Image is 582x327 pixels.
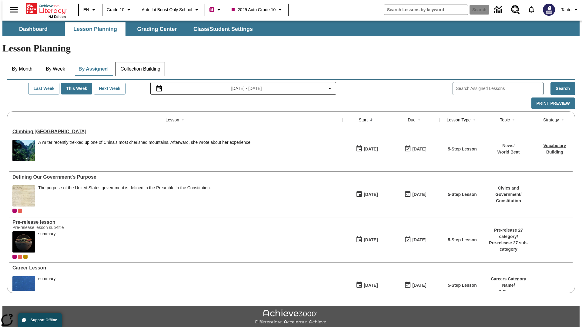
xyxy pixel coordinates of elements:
div: Home [26,2,66,18]
span: Current Class [12,209,17,213]
button: Last Week [28,83,59,94]
img: 6000 stone steps to climb Mount Tai in Chinese countryside [12,140,35,161]
div: SubNavbar [2,22,258,36]
button: By Week [40,62,71,76]
div: Career Lesson [12,265,339,271]
div: The purpose of the United States government is defined in the Preamble to the Constitution. [38,185,211,190]
button: Search [550,82,575,95]
button: By Assigned [74,62,112,76]
span: summary [38,231,56,253]
div: Lesson Type [447,117,470,123]
button: Select the date range menu item [153,85,334,92]
div: Topic [500,117,510,123]
a: Home [26,3,66,15]
div: [DATE] [364,191,378,198]
div: Current Class [12,255,17,259]
div: OL 2025 Auto Grade 11 [18,255,22,259]
button: 01/22/25: First time the lesson was available [354,234,380,246]
div: [DATE] [364,282,378,289]
a: Career Lesson, Lessons [12,265,339,271]
div: The purpose of the United States government is defined in the Preamble to the Constitution. [38,185,211,206]
span: Support Offline [31,318,57,322]
div: Lesson [166,117,179,123]
div: New 2025 class [23,255,28,259]
button: Sort [559,116,566,124]
button: Sort [368,116,375,124]
div: A writer recently trekked up one of China's most cherished mountains. Afterward, she wrote about ... [38,140,252,145]
div: OL 2025 Auto Grade 11 [18,209,22,213]
button: Collection Building [115,62,165,76]
button: Print Preview [531,97,575,109]
button: Class/Student Settings [189,22,258,36]
div: [DATE] [412,145,426,153]
input: Search Assigned Lessons [456,84,543,93]
p: Constitution [488,198,529,204]
p: Civics and Government / [488,185,529,198]
button: 01/13/25: First time the lesson was available [354,279,380,291]
span: NJ Edition [48,15,66,18]
a: Climbing Mount Tai, Lessons [12,129,339,134]
div: Strategy [543,117,559,123]
img: Avatar [543,4,555,16]
button: Open side menu [5,1,23,19]
div: [DATE] [364,236,378,244]
div: Defining Our Government's Purpose [12,174,339,180]
span: 2025 Auto Grade 10 [232,7,276,13]
h1: Lesson Planning [2,43,580,54]
button: 03/31/26: Last day the lesson can be accessed [402,189,428,200]
button: 06/30/26: Last day the lesson can be accessed [402,143,428,155]
p: News / [497,143,520,149]
svg: Collapse Date Range Filter [326,85,333,92]
button: Grading Center [127,22,187,36]
button: Next Week [94,83,125,94]
img: hero alt text [12,231,35,253]
button: Dashboard [3,22,64,36]
div: [DATE] [412,191,426,198]
button: 01/17/26: Last day the lesson can be accessed [402,279,428,291]
div: [DATE] [412,236,426,244]
div: Climbing Mount Tai [12,129,339,134]
img: This historic document written in calligraphic script on aged parchment, is the Preamble of the C... [12,185,35,206]
button: Boost Class color is violet red. Change class color [207,4,225,15]
span: Auto Lit Boost only School [142,7,192,13]
div: summary [38,276,56,281]
button: 01/25/26: Last day the lesson can be accessed [402,234,428,246]
a: Defining Our Government's Purpose, Lessons [12,174,339,180]
div: summary [38,276,56,297]
p: 5-Step Lesson [448,191,477,198]
input: search field [384,5,468,15]
img: fish [12,276,35,297]
img: Achieve3000 Differentiate Accelerate Achieve [255,309,327,325]
p: 5-Step Lesson [448,237,477,243]
button: Sort [179,116,186,124]
button: Support Offline [18,313,62,327]
button: Select a new avatar [539,2,559,18]
div: A writer recently trekked up one of China's most cherished mountains. Afterward, she wrote about ... [38,140,252,161]
a: Resource Center, Will open in new tab [507,2,523,18]
button: 07/22/25: First time the lesson was available [354,143,380,155]
p: World Beat [497,149,520,155]
button: Sort [510,116,517,124]
p: B Careers [488,289,529,295]
button: Class: 2025 Auto Grade 10, Select your class [229,4,286,15]
p: 5-Step Lesson [448,146,477,152]
div: Pre-release lesson sub-title [12,225,103,230]
div: Pre-release lesson [12,220,339,225]
a: Notifications [523,2,539,18]
p: Pre-release 27 category / [488,227,529,240]
p: Careers Category Name / [488,276,529,289]
div: summary [38,231,56,236]
button: By Month [7,62,37,76]
button: Language: EN, Select a language [81,4,100,15]
div: [DATE] [364,145,378,153]
div: [DATE] [412,282,426,289]
div: SubNavbar [2,21,580,36]
span: B [210,6,213,13]
div: Start [359,117,368,123]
